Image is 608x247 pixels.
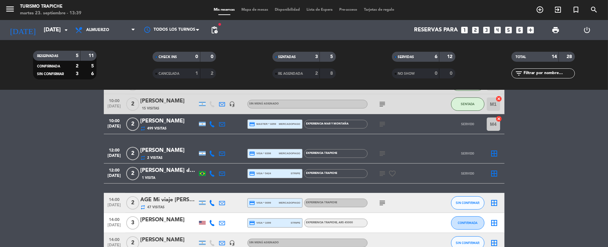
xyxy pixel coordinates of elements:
span: mercadopago [279,201,300,205]
span: [DATE] [106,223,123,231]
strong: 5 [91,64,95,68]
i: search [590,6,598,14]
strong: 8 [330,71,334,76]
span: SERVIDO [461,122,474,126]
span: SIN CONFIRMAR [456,241,479,245]
span: Reservas para [414,27,458,33]
span: visa * 0099 [249,200,271,206]
i: subject [379,120,387,128]
strong: 3 [315,54,318,59]
div: LOG OUT [571,20,603,40]
span: EXPERIENCIA TRAPICHE [306,152,338,155]
span: 14:00 [106,215,123,223]
input: Filtrar por nombre... [523,70,575,77]
i: menu [5,4,15,14]
i: add_box [527,26,535,34]
i: border_all [490,219,498,227]
i: looks_one [460,26,469,34]
span: Tarjetas de regalo [361,8,398,12]
span: CANCELADA [159,72,179,75]
span: 499 Visitas [148,126,167,131]
span: SIN CONFIRMAR [456,201,479,205]
span: NO SHOW [398,72,415,75]
span: 12:00 [106,146,123,154]
span: [DATE] [106,154,123,161]
span: SIN CONFIRMAR [37,72,64,76]
span: EXPERIENCIA TRAPICHE [306,201,338,204]
span: pending_actions [210,26,218,34]
i: credit_card [249,121,255,127]
div: [PERSON_NAME] [141,117,197,126]
i: credit_card [249,200,255,206]
span: 15 Visitas [142,106,160,111]
span: 47 Visitas [148,205,165,210]
i: cancel [496,115,502,122]
i: [DATE] [5,23,40,37]
i: credit_card [249,220,255,226]
i: border_all [490,150,498,158]
span: [DATE] [106,203,123,211]
i: cancel [496,95,502,102]
span: fiber_manual_record [218,22,222,26]
span: [DATE] [106,174,123,181]
i: border_all [490,199,498,207]
span: visa * 8398 [249,151,271,157]
span: [DATE] [106,124,123,132]
span: 2 Visitas [148,155,163,161]
i: repeat [141,155,146,161]
span: SERVIDAS [398,55,414,59]
span: SERVIDO [461,172,474,175]
span: 2 [126,147,139,160]
div: [PERSON_NAME] [141,146,197,155]
span: RE AGENDADA [278,72,303,75]
strong: 2 [211,71,215,76]
strong: 6 [91,71,95,76]
div: [PERSON_NAME] da [PERSON_NAME] [141,166,197,175]
span: Almuerzo [86,28,109,32]
span: SERVIDO [461,152,474,155]
span: CONFIRMADA [458,221,477,225]
span: 10:00 [106,96,123,104]
div: [PERSON_NAME] [141,97,197,105]
i: filter_list [515,69,523,77]
strong: 0 [196,54,198,59]
span: 14:00 [106,235,123,243]
span: Sin menú asignado [249,241,279,244]
span: mercadopago [279,151,300,156]
span: 3 [126,216,139,230]
i: turned_in_not [572,6,580,14]
span: Mis reservas [210,8,238,12]
strong: 28 [567,54,573,59]
span: Lista de Espera [303,8,336,12]
span: visa * 5424 [249,171,271,177]
i: power_settings_new [583,26,591,34]
strong: 3 [76,71,78,76]
span: SENTADAS [278,55,296,59]
i: border_all [490,170,498,178]
span: 2 [126,196,139,210]
span: 2 [126,117,139,131]
strong: 12 [447,54,454,59]
i: favorite_border [389,170,397,178]
span: 12:00 [106,166,123,174]
i: exit_to_app [554,6,562,14]
i: credit_card [249,151,255,157]
i: headset_mic [229,240,235,246]
span: mercadopago [279,122,300,126]
i: headset_mic [229,101,235,107]
span: CONFIRMADA [37,65,60,68]
span: , ARS 45000 [338,221,353,224]
span: Pre-acceso [336,8,361,12]
i: repeat [141,205,146,210]
div: [PERSON_NAME] [141,236,197,244]
strong: 14 [552,54,557,59]
span: CHECK INS [159,55,177,59]
span: 2 [126,167,139,180]
strong: 0 [450,71,454,76]
strong: 2 [315,71,318,76]
span: [DATE] [106,104,123,112]
i: arrow_drop_down [62,26,70,34]
span: 2 [126,97,139,111]
div: Turismo Trapiche [20,3,81,10]
strong: 2 [76,64,78,68]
